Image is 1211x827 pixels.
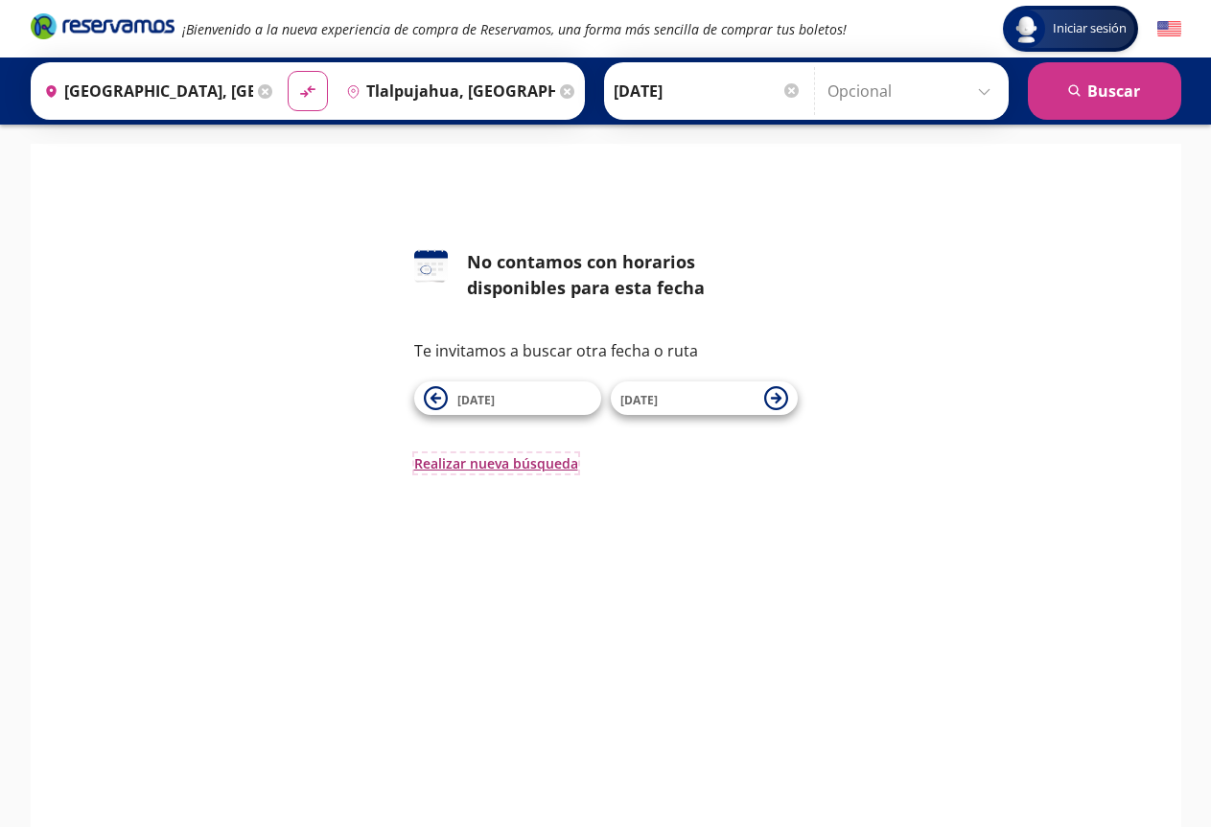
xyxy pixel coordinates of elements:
[414,339,798,362] p: Te invitamos a buscar otra fecha o ruta
[36,67,253,115] input: Buscar Origen
[414,453,578,473] button: Realizar nueva búsqueda
[31,11,175,40] i: Brand Logo
[31,11,175,46] a: Brand Logo
[1045,19,1134,38] span: Iniciar sesión
[827,67,999,115] input: Opcional
[1157,17,1181,41] button: English
[614,67,802,115] input: Elegir Fecha
[457,392,495,408] span: [DATE]
[467,249,798,301] div: No contamos con horarios disponibles para esta fecha
[414,381,601,415] button: [DATE]
[338,67,555,115] input: Buscar Destino
[182,20,847,38] em: ¡Bienvenido a la nueva experiencia de compra de Reservamos, una forma más sencilla de comprar tus...
[620,392,658,408] span: [DATE]
[1028,62,1181,120] button: Buscar
[611,381,798,415] button: [DATE]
